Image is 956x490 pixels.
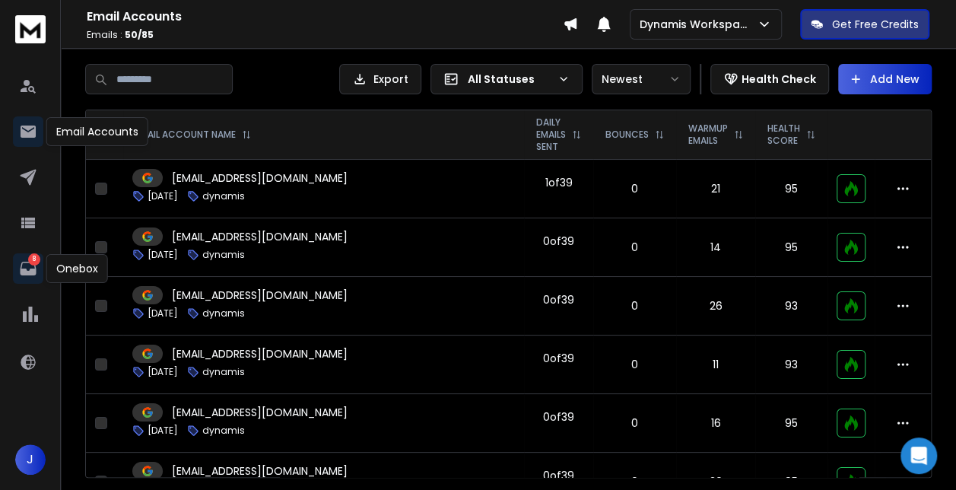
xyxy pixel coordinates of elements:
[13,253,43,284] a: 8
[605,129,649,141] p: BOUNCES
[148,366,178,378] p: [DATE]
[832,17,919,32] p: Get Free Credits
[543,234,574,249] div: 0 of 39
[755,160,827,218] td: 95
[87,8,563,26] h1: Email Accounts
[202,307,245,320] p: dynamis
[172,463,348,479] p: [EMAIL_ADDRESS][DOMAIN_NAME]
[172,405,348,420] p: [EMAIL_ADDRESS][DOMAIN_NAME]
[602,415,667,431] p: 0
[202,366,245,378] p: dynamis
[838,64,932,94] button: Add New
[602,240,667,255] p: 0
[87,29,563,41] p: Emails :
[710,64,829,94] button: Health Check
[46,254,108,283] div: Onebox
[46,117,148,146] div: Email Accounts
[148,307,178,320] p: [DATE]
[148,425,178,437] p: [DATE]
[339,64,421,94] button: Export
[592,64,691,94] button: Newest
[543,409,574,425] div: 0 of 39
[767,123,800,147] p: HEALTH SCORE
[543,468,574,483] div: 0 of 39
[676,160,755,218] td: 21
[172,288,348,303] p: [EMAIL_ADDRESS][DOMAIN_NAME]
[676,336,755,394] td: 11
[125,28,154,41] span: 50 / 85
[202,190,245,202] p: dynamis
[28,253,40,266] p: 8
[755,218,827,277] td: 95
[135,129,251,141] div: EMAIL ACCOUNT NAME
[755,394,827,453] td: 95
[468,72,551,87] p: All Statuses
[602,474,667,489] p: 0
[15,444,46,475] button: J
[676,218,755,277] td: 14
[172,346,348,361] p: [EMAIL_ADDRESS][DOMAIN_NAME]
[202,425,245,437] p: dynamis
[676,394,755,453] td: 16
[742,72,816,87] p: Health Check
[148,190,178,202] p: [DATE]
[900,437,937,474] div: Open Intercom Messenger
[202,249,245,261] p: dynamis
[545,175,573,190] div: 1 of 39
[602,181,667,196] p: 0
[148,249,178,261] p: [DATE]
[602,298,667,313] p: 0
[688,123,728,147] p: WARMUP EMAILS
[15,15,46,43] img: logo
[543,292,574,307] div: 0 of 39
[640,17,757,32] p: Dynamis Workspace
[755,277,827,336] td: 93
[602,357,667,372] p: 0
[543,351,574,366] div: 0 of 39
[172,229,348,244] p: [EMAIL_ADDRESS][DOMAIN_NAME]
[536,116,566,153] p: DAILY EMAILS SENT
[676,277,755,336] td: 26
[755,336,827,394] td: 93
[800,9,929,40] button: Get Free Credits
[172,170,348,186] p: [EMAIL_ADDRESS][DOMAIN_NAME]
